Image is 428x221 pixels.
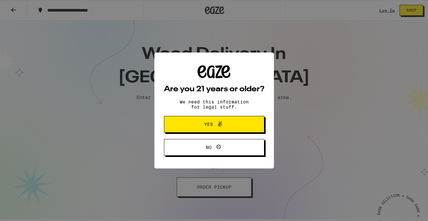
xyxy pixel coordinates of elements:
[4,4,46,10] span: Hi. Need any help?
[206,145,212,150] span: No
[164,86,264,93] h2: Are you 21 years or older?
[204,122,213,127] span: Yes
[164,139,264,156] button: No
[164,116,264,133] button: Yes
[174,99,254,110] p: We need this information for legal stuff.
